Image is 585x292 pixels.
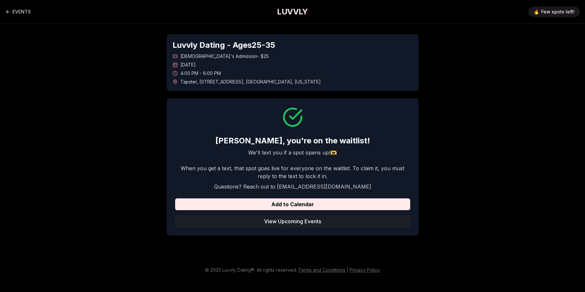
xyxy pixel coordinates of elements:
h2: [PERSON_NAME] , you're on the waitlist! [175,136,410,146]
span: 4:00 PM - 6:00 PM [180,70,221,77]
button: Add to Calendar [175,198,410,210]
a: Back to events [5,5,31,18]
button: View Upcoming Events [175,215,410,227]
span: [DEMOGRAPHIC_DATA]'s Admission - $25 [180,53,269,60]
a: Privacy Policy [350,267,380,273]
span: Tapster , [STREET_ADDRESS] , [GEOGRAPHIC_DATA] , [US_STATE] [180,79,321,85]
span: Few spots left! [541,9,575,15]
p: Questions? Reach out to [EMAIL_ADDRESS][DOMAIN_NAME] [175,183,410,191]
a: LUVVLY [277,7,308,17]
span: [DATE] [180,62,196,68]
span: | [347,267,348,273]
p: We'll text you if a spot opens up!🫶 [175,149,410,156]
p: When you get a text, that spot goes live for everyone on the waitlist. To claim it, you must repl... [175,164,410,180]
span: 🔥 [534,9,539,15]
h1: Luvvly Dating - Ages 25 - 35 [173,40,413,50]
a: Terms and Conditions [298,267,345,273]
